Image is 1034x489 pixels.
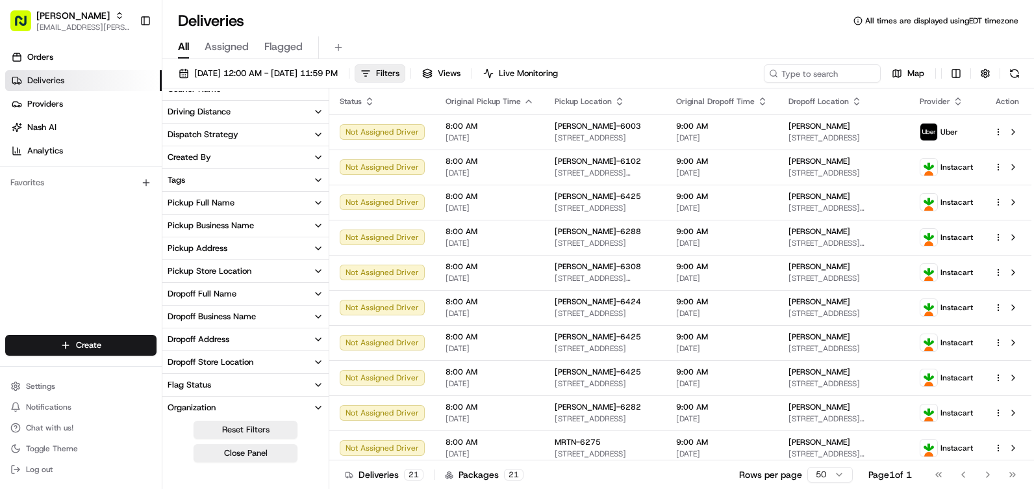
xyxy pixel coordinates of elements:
span: [DATE] [676,414,768,424]
span: [STREET_ADDRESS] [788,378,899,389]
span: 8:00 AM [446,402,534,412]
span: [PERSON_NAME] [788,402,850,412]
span: [DATE] [446,343,534,354]
span: [PERSON_NAME]-6425 [555,332,641,342]
button: Reset Filters [194,421,297,439]
span: Flagged [264,39,303,55]
button: Dropoff Business Name [162,306,329,328]
span: Assigned [205,39,249,55]
span: [DATE] [676,168,768,178]
button: Create [5,335,157,356]
span: Instacart [940,443,973,453]
span: [STREET_ADDRESS] [555,203,655,213]
span: Status [340,96,362,107]
div: Tags [168,174,185,186]
span: [PERSON_NAME] [788,332,850,342]
span: 9:00 AM [676,437,768,447]
span: Instacart [940,197,973,207]
span: Providers [27,98,63,110]
input: Clear [34,84,214,98]
a: Deliveries [5,70,162,91]
span: 8:00 AM [446,156,534,166]
img: profile_instacart_ahold_partner.png [920,404,937,421]
div: 21 [404,469,423,481]
span: [DATE] [446,378,534,389]
span: [DATE] [446,238,534,248]
span: [DATE] [676,238,768,248]
p: Welcome 👋 [13,52,236,73]
div: We're available if you need us! [44,137,164,148]
span: All [178,39,189,55]
button: Log out [5,460,157,479]
span: 9:00 AM [676,297,768,307]
a: Powered byPylon [92,220,157,230]
span: [PERSON_NAME]-6102 [555,156,641,166]
div: Dropoff Store Location [168,356,253,368]
span: [PERSON_NAME] [788,121,850,131]
span: Instacart [940,267,973,278]
img: profile_instacart_ahold_partner.png [920,299,937,316]
span: [PERSON_NAME] [788,437,850,447]
div: Deliveries [345,468,423,481]
div: Dropoff Business Name [168,311,256,323]
img: profile_instacart_ahold_partner.png [920,229,937,246]
span: 8:00 AM [446,297,534,307]
span: Notifications [26,402,71,412]
span: 9:00 AM [676,402,768,412]
img: profile_instacart_ahold_partner.png [920,440,937,456]
a: Providers [5,94,162,114]
span: [DATE] [446,308,534,319]
span: 9:00 AM [676,191,768,202]
span: Nash AI [27,122,57,133]
span: [PERSON_NAME] [788,191,850,202]
span: Live Monitoring [499,68,558,79]
span: [PERSON_NAME]-6282 [555,402,641,412]
span: Chat with us! [26,423,73,433]
span: Log out [26,464,53,475]
img: profile_instacart_ahold_partner.png [920,369,937,386]
span: [DATE] [676,308,768,319]
span: Uber [940,127,958,137]
span: Orders [27,51,53,63]
a: Orders [5,47,162,68]
span: [STREET_ADDRESS][PERSON_NAME] [555,168,655,178]
span: [DATE] [446,168,534,178]
div: Favorites [5,172,157,193]
img: profile_instacart_ahold_partner.png [920,159,937,176]
span: All times are displayed using EDT timezone [865,16,1018,26]
div: Page 1 of 1 [868,468,912,481]
span: 8:00 AM [446,332,534,342]
div: Organization [168,402,216,414]
button: Pickup Store Location [162,260,329,282]
button: Pickup Business Name [162,215,329,237]
span: Toggle Theme [26,443,78,454]
div: Pickup Address [168,243,227,254]
span: [PERSON_NAME] [788,367,850,377]
span: 8:00 AM [446,226,534,237]
span: [STREET_ADDRESS] [788,273,899,284]
button: Organization [162,397,329,419]
button: Tags [162,169,329,191]
span: Deliveries [27,75,64,86]
button: Map [886,64,930,83]
span: [STREET_ADDRESS] [788,133,899,143]
div: Created By [168,152,211,163]
span: [DATE] 12:00 AM - [DATE] 11:59 PM [194,68,338,79]
button: Toggle Theme [5,440,157,458]
span: [DATE] [446,273,534,284]
span: 9:00 AM [676,332,768,342]
h1: Deliveries [178,10,244,31]
span: Knowledge Base [26,189,99,202]
img: profile_uber_ahold_partner.png [920,124,937,140]
img: profile_instacart_ahold_partner.png [920,334,937,351]
button: Pickup Full Name [162,192,329,214]
span: 9:00 AM [676,226,768,237]
button: Notifications [5,398,157,416]
button: [DATE] 12:00 AM - [DATE] 11:59 PM [173,64,344,83]
span: [STREET_ADDRESS] [555,449,655,459]
span: [PERSON_NAME]-6425 [555,191,641,202]
span: [PERSON_NAME]-6288 [555,226,641,237]
span: [DATE] [676,343,768,354]
span: 8:00 AM [446,367,534,377]
span: [STREET_ADDRESS][PERSON_NAME] [788,238,899,248]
